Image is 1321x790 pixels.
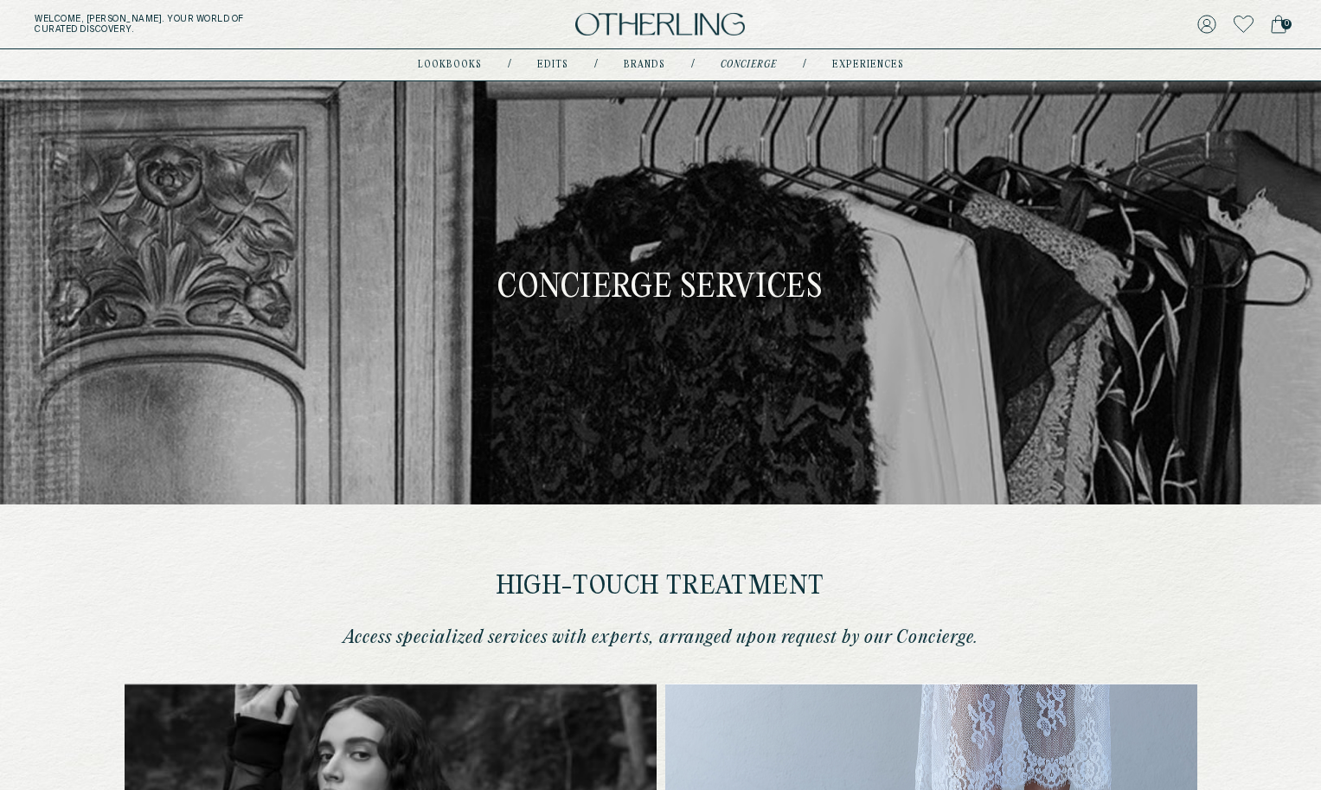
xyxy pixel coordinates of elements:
div: / [803,58,806,72]
a: experiences [832,61,904,69]
span: 0 [1281,19,1292,29]
a: concierge [721,61,777,69]
h5: Welcome, [PERSON_NAME] . Your world of curated discovery. [35,14,410,35]
a: lookbooks [418,61,482,69]
img: logo [575,13,745,36]
a: Edits [537,61,568,69]
div: / [691,58,695,72]
div: / [594,58,598,72]
h2: High-touch treatment [324,574,998,601]
div: / [508,58,511,72]
a: Brands [624,61,665,69]
h1: Concierge Services [497,273,824,305]
a: 0 [1271,12,1286,36]
p: Access specialized services with experts, arranged upon request by our Concierge. [324,626,998,649]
